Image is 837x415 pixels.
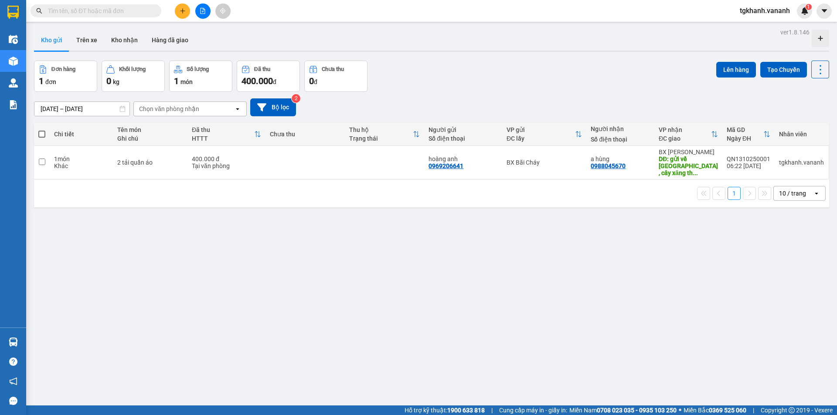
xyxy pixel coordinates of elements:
[242,76,273,86] span: 400.000
[187,123,265,146] th: Toggle SortBy
[597,407,677,414] strong: 0708 023 035 - 0935 103 250
[119,66,146,72] div: Khối lượng
[727,155,770,162] div: QN1310250001
[405,405,485,415] span: Hỗ trợ kỹ thuật:
[322,66,344,72] div: Chưa thu
[659,155,718,176] div: DĐ: gửi về thanh hóa , cây xăng thọ 10 ( thọ vực )
[9,57,18,66] img: warehouse-icon
[36,8,42,14] span: search
[491,405,493,415] span: |
[9,337,18,347] img: warehouse-icon
[145,30,195,51] button: Hàng đã giao
[215,3,231,19] button: aim
[54,131,109,138] div: Chi tiết
[499,405,567,415] span: Cung cấp máy in - giấy in:
[779,189,806,198] div: 10 / trang
[200,8,206,14] span: file-add
[684,405,746,415] span: Miền Bắc
[117,126,183,133] div: Tên món
[9,358,17,366] span: question-circle
[9,78,18,88] img: warehouse-icon
[195,3,211,19] button: file-add
[9,35,18,44] img: warehouse-icon
[753,405,754,415] span: |
[180,78,193,85] span: món
[429,162,463,169] div: 0969206641
[104,30,145,51] button: Kho nhận
[654,123,722,146] th: Toggle SortBy
[789,407,795,413] span: copyright
[237,61,300,92] button: Đã thu400.000đ
[34,61,97,92] button: Đơn hàng1đơn
[817,3,832,19] button: caret-down
[192,162,261,169] div: Tại văn phòng
[250,98,296,116] button: Bộ lọc
[220,8,226,14] span: aim
[727,126,763,133] div: Mã GD
[569,405,677,415] span: Miền Nam
[709,407,746,414] strong: 0369 525 060
[429,126,498,133] div: Người gửi
[254,66,270,72] div: Đã thu
[169,61,232,92] button: Số lượng1món
[727,162,770,169] div: 06:22 [DATE]
[429,155,498,162] div: hoàng anh
[820,7,828,15] span: caret-down
[591,125,650,132] div: Người nhận
[591,162,626,169] div: 0988045670
[9,100,18,109] img: solution-icon
[174,76,179,86] span: 1
[659,126,711,133] div: VP nhận
[659,135,711,142] div: ĐC giao
[812,30,829,47] div: Tạo kho hàng mới
[679,408,681,412] span: ⚪️
[760,62,807,78] button: Tạo Chuyến
[806,4,812,10] sup: 1
[192,126,254,133] div: Đã thu
[733,5,797,16] span: tgkhanh.vananh
[270,131,340,138] div: Chưa thu
[34,102,129,116] input: Select a date range.
[345,123,424,146] th: Toggle SortBy
[728,187,741,200] button: 1
[34,30,69,51] button: Kho gửi
[39,76,44,86] span: 1
[304,61,367,92] button: Chưa thu0đ
[9,377,17,385] span: notification
[292,94,300,103] sup: 2
[659,148,718,155] div: BX [PERSON_NAME]
[813,190,820,197] svg: open
[117,135,183,142] div: Ghi chú
[507,126,575,133] div: VP gửi
[106,76,111,86] span: 0
[69,30,104,51] button: Trên xe
[779,159,824,166] div: tgkhanh.vananh
[693,169,698,176] span: ...
[7,6,19,19] img: logo-vxr
[349,126,413,133] div: Thu hộ
[447,407,485,414] strong: 1900 633 818
[192,155,261,162] div: 400.000 đ
[780,27,810,37] div: ver 1.8.146
[234,105,241,112] svg: open
[45,78,56,85] span: đơn
[309,76,314,86] span: 0
[117,159,183,166] div: 2 tải quần áo
[102,61,165,92] button: Khối lượng0kg
[507,135,575,142] div: ĐC lấy
[716,62,756,78] button: Lên hàng
[192,135,254,142] div: HTTT
[349,135,413,142] div: Trạng thái
[507,159,582,166] div: BX Bãi Cháy
[51,66,75,72] div: Đơn hàng
[273,78,276,85] span: đ
[807,4,810,10] span: 1
[801,7,809,15] img: icon-new-feature
[187,66,209,72] div: Số lượng
[175,3,190,19] button: plus
[722,123,775,146] th: Toggle SortBy
[54,162,109,169] div: Khác
[429,135,498,142] div: Số điện thoại
[727,135,763,142] div: Ngày ĐH
[139,105,199,113] div: Chọn văn phòng nhận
